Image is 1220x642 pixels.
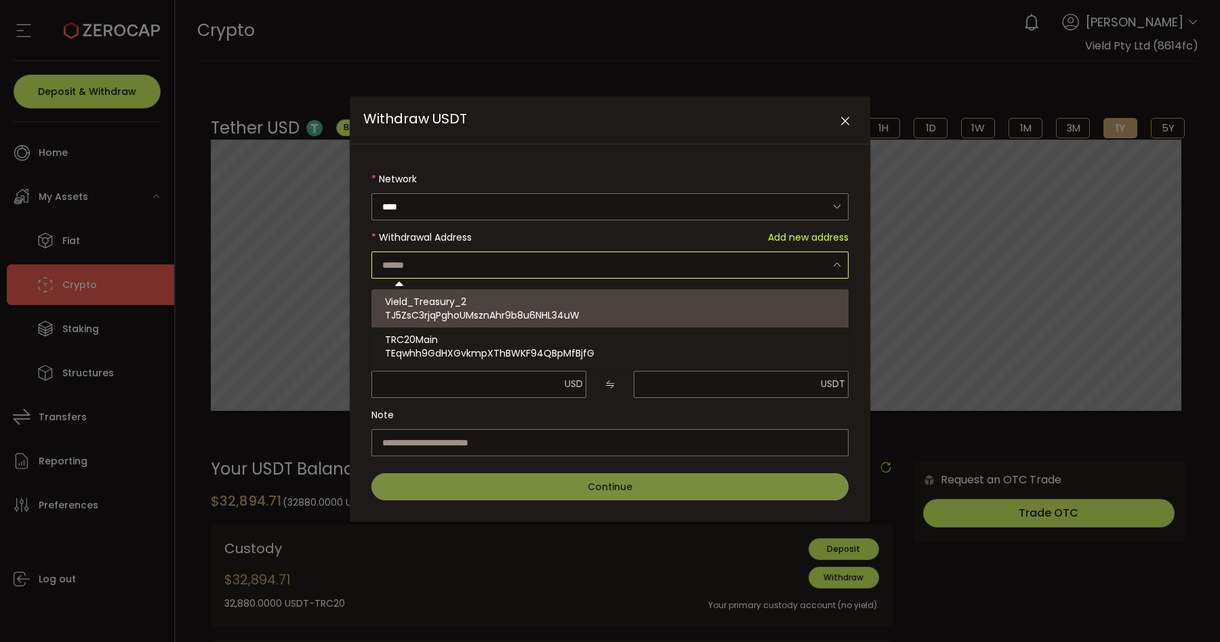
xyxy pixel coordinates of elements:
span: USDT [821,377,845,390]
span: Continue [588,480,632,494]
div: Withdraw USDT [350,96,870,522]
button: Close [833,110,857,134]
span: TEqwhh9GdHXGvkmpXThBWKF94QBpMfBjfG [385,346,594,360]
label: Note [371,401,849,428]
span: Withdrawal Address [379,230,472,244]
span: USD [565,377,583,390]
iframe: Chat Widget [1152,577,1220,642]
span: Add new address [768,224,849,251]
span: Vield_Treasury_2 [385,295,466,308]
label: Network [371,165,849,193]
span: Withdraw USDT [363,109,467,128]
span: TRC20Main [385,333,438,346]
span: TJ5ZsC3rjqPghoUMsznAhr9b8u6NHL34uW [385,308,579,322]
button: Continue [371,473,849,500]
